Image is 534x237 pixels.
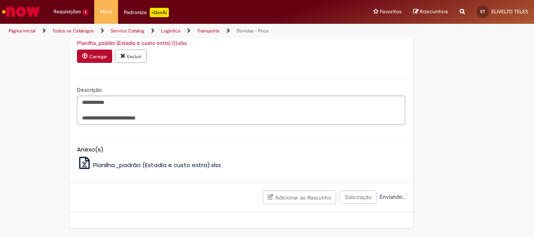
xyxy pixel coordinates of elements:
[89,53,107,60] small: Carregar
[491,8,528,15] span: ELIVELTO TELES
[77,50,112,63] button: Carregar anexo de Anexar planilha padrão preenchida Required
[1,4,41,20] img: ServiceNow
[380,8,401,16] span: Favoritos
[480,9,485,14] span: ET
[127,53,142,60] small: Excluir
[420,8,448,15] span: Rascunhos
[100,8,112,16] span: More
[52,28,94,34] a: Todos os Catálogos
[93,161,221,169] span: Planilha_padrão (Estadia e custo extra).xlsx
[237,28,269,34] a: Dúvidas - Price
[82,9,88,16] span: 1
[124,8,169,17] div: Padroniza
[6,24,350,38] ul: Trilhas de página
[77,39,187,46] a: Download de Planilha_padrão (Estadia e custo extra) (1).xlsx
[77,161,221,169] a: Planilha_padrão (Estadia e custo extra).xlsx
[115,50,147,63] button: Excluir anexo Planilha_padrão (Estadia e custo extra) (1).xlsx
[77,146,405,153] h5: Anexo(s)
[111,28,144,34] a: Service Catalog
[413,8,448,16] a: Rascunhos
[161,28,180,34] a: Logistica
[54,8,81,16] span: Requisições
[378,193,405,200] span: Enviando...
[197,28,220,34] a: Transporte
[77,96,405,125] textarea: Descrição
[77,86,103,93] span: Descrição
[150,8,169,17] p: +GenAi
[9,28,36,34] a: Página inicial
